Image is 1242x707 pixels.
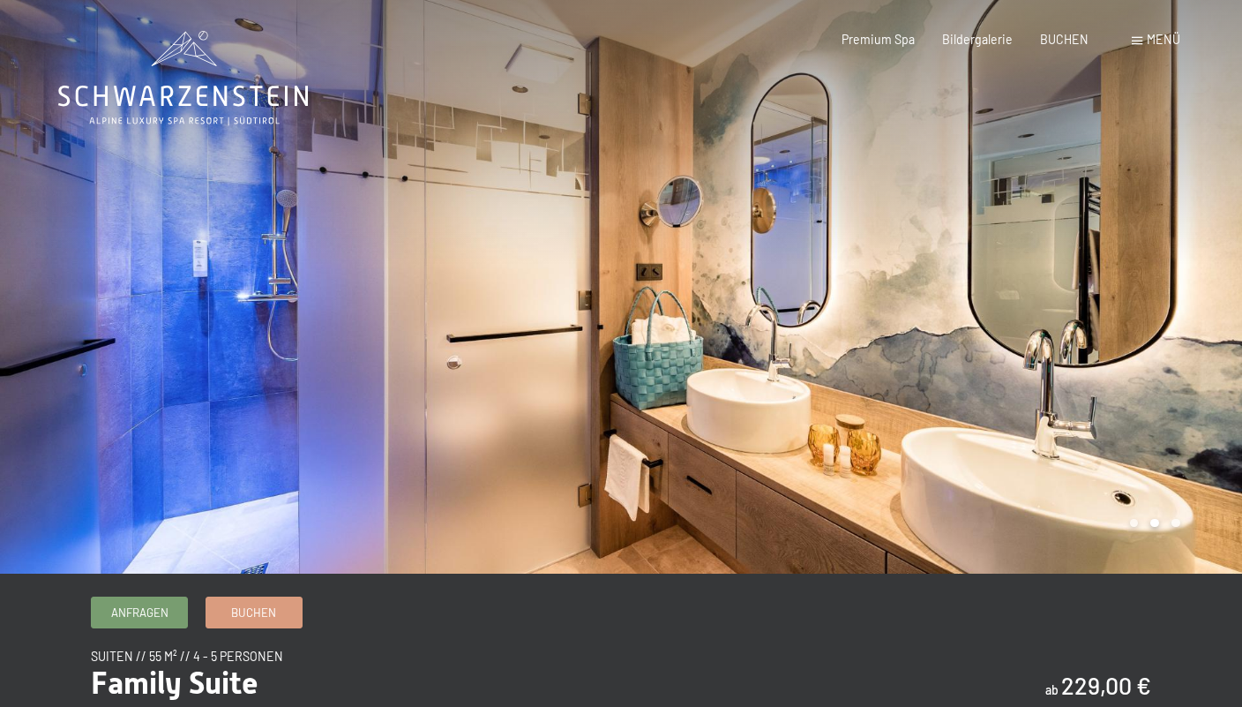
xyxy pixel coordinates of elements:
[111,605,168,621] span: Anfragen
[91,665,258,701] span: Family Suite
[842,32,915,47] a: Premium Spa
[1061,671,1151,699] b: 229,00 €
[1045,682,1059,697] span: ab
[942,32,1013,47] a: Bildergalerie
[206,598,302,627] a: Buchen
[1147,32,1180,47] span: Menü
[1040,32,1089,47] a: BUCHEN
[92,598,187,627] a: Anfragen
[231,605,276,621] span: Buchen
[91,649,283,664] span: Suiten // 55 m² // 4 - 5 Personen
